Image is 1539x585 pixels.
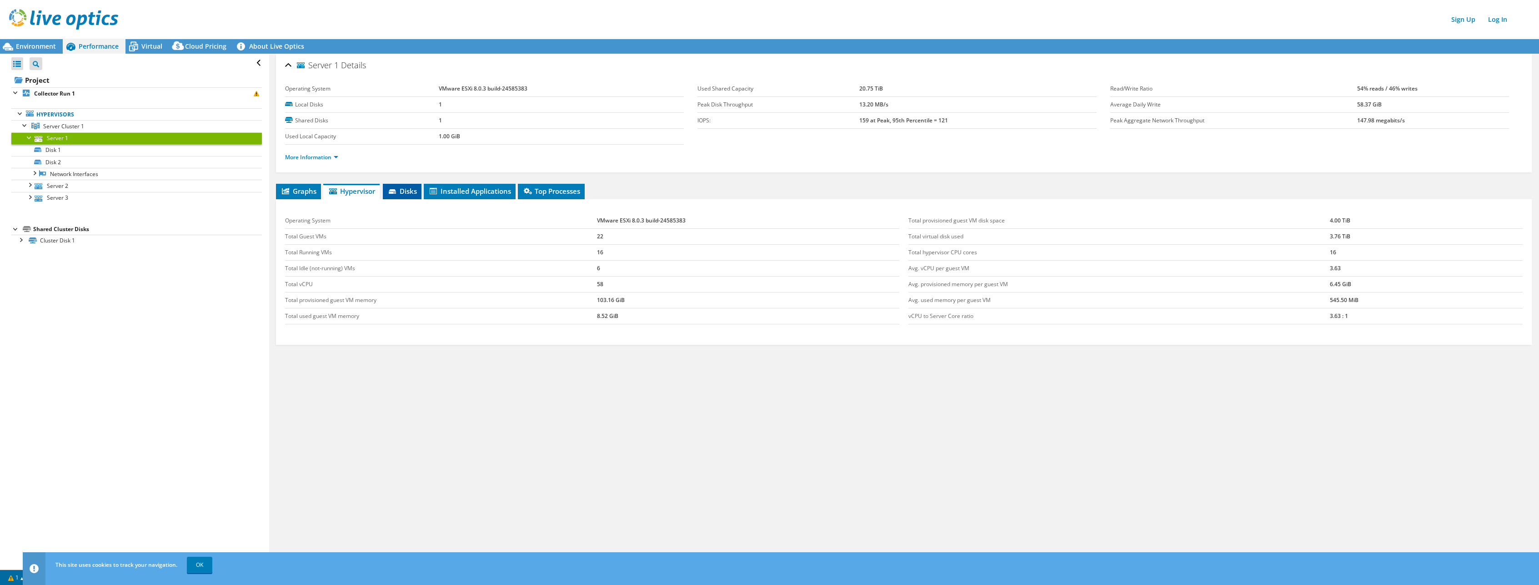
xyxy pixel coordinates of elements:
td: 103.16 GiB [597,292,899,308]
td: Total provisioned guest VM memory [285,292,597,308]
td: vCPU to Server Core ratio [908,308,1330,324]
a: Disk 2 [11,156,262,168]
a: Project [11,73,262,87]
b: 13.20 MB/s [859,101,888,108]
span: Top Processes [522,187,580,196]
a: More Information [285,153,338,161]
td: Total provisioned guest VM disk space [908,213,1330,229]
td: Avg. provisioned memory per guest VM [908,277,1330,292]
a: Collector Run 1 [11,87,262,99]
td: Avg. used memory per guest VM [908,292,1330,308]
b: VMware ESXi 8.0.3 build-24585383 [439,85,527,92]
span: Server Cluster 1 [43,122,84,130]
b: 1 [439,101,442,108]
label: Used Shared Capacity [697,84,859,93]
td: Operating System [285,213,597,229]
span: Disks [387,187,417,196]
td: 6 [597,261,899,277]
b: 54% reads / 46% writes [1357,85,1418,92]
img: live_optics_svg.svg [9,9,118,30]
a: Sign Up [1447,13,1480,26]
td: Total hypervisor CPU cores [908,245,1330,261]
label: Read/Write Ratio [1110,84,1358,93]
b: 147.98 megabits/s [1357,116,1405,124]
b: 1 [439,116,442,124]
td: 3.76 TiB [1330,229,1522,245]
a: About Live Optics [233,39,311,54]
span: Environment [16,42,56,50]
td: 6.45 GiB [1330,277,1522,292]
span: Details [341,60,366,71]
td: Avg. vCPU per guest VM [908,261,1330,277]
span: Graphs [281,187,316,196]
label: Average Daily Write [1110,100,1358,109]
td: 3.63 : 1 [1330,308,1522,324]
label: Shared Disks [285,116,439,125]
label: Peak Aggregate Network Throughput [1110,116,1358,125]
b: Collector Run 1 [34,90,75,97]
b: 58.37 GiB [1357,101,1382,108]
td: 8.52 GiB [597,308,899,324]
label: IOPS: [697,116,859,125]
span: Cloud Pricing [185,42,226,50]
td: Total Running VMs [285,245,597,261]
td: Total vCPU [285,277,597,292]
span: Performance [79,42,119,50]
td: 58 [597,277,899,292]
b: 1.00 GiB [439,132,460,140]
td: 4.00 TiB [1330,213,1522,229]
td: 16 [597,245,899,261]
td: 16 [1330,245,1522,261]
label: Used Local Capacity [285,132,439,141]
div: Shared Cluster Disks [33,224,262,235]
a: Hypervisors [11,108,262,120]
span: Hypervisor [328,187,375,196]
td: VMware ESXi 8.0.3 build-24585383 [597,213,899,229]
a: Server 1 [11,132,262,144]
a: Server 3 [11,192,262,204]
label: Local Disks [285,100,439,109]
td: Total used guest VM memory [285,308,597,324]
a: Server Cluster 1 [11,120,262,132]
span: Virtual [141,42,162,50]
a: 1 [2,572,30,583]
td: Total virtual disk used [908,229,1330,245]
b: 159 at Peak, 95th Percentile = 121 [859,116,948,124]
td: Total Guest VMs [285,229,597,245]
label: Peak Disk Throughput [697,100,859,109]
a: Cluster Disk 1 [11,235,262,247]
a: Log In [1484,13,1512,26]
td: Total Idle (not-running) VMs [285,261,597,277]
label: Operating System [285,84,439,93]
a: Disk 1 [11,144,262,156]
b: 20.75 TiB [859,85,883,92]
a: Network Interfaces [11,168,262,180]
span: This site uses cookies to track your navigation. [55,561,177,569]
td: 22 [597,229,899,245]
td: 3.63 [1330,261,1522,277]
span: Installed Applications [428,187,511,196]
span: Server 1 [297,61,339,70]
td: 545.50 MiB [1330,292,1522,308]
a: OK [187,557,212,573]
a: Server 2 [11,180,262,192]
